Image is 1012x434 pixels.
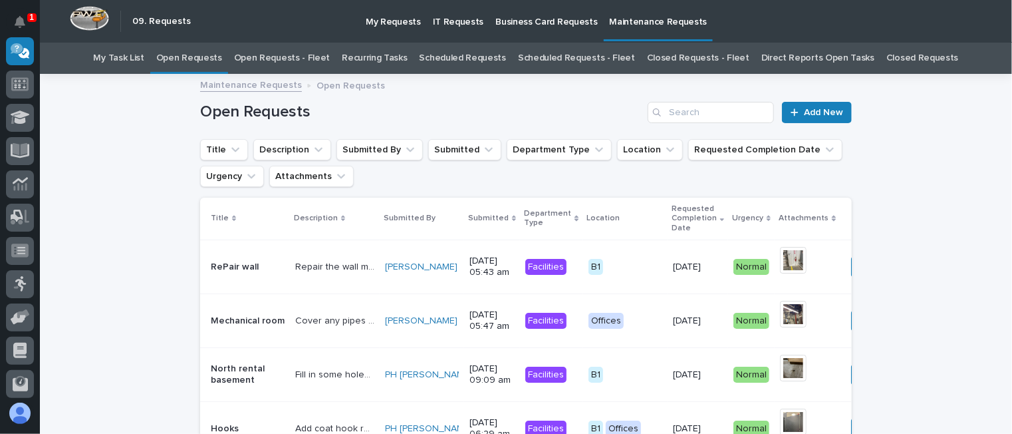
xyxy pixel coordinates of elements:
[672,202,717,236] p: Requested Completion Date
[294,211,338,226] p: Description
[851,364,896,385] button: Assign
[468,211,509,226] p: Submitted
[420,43,506,74] a: Scheduled Requests
[6,399,34,427] button: users-avatar
[733,259,769,276] div: Normal
[525,313,567,329] div: Facilities
[587,211,620,226] p: Location
[211,262,285,273] p: RePair wall
[295,367,377,381] p: Fill in some holes in the concrete
[428,139,501,160] button: Submitted
[253,139,331,160] button: Description
[336,139,423,160] button: Submitted By
[779,211,828,226] p: Attachments
[385,316,457,327] a: [PERSON_NAME]
[617,139,683,160] button: Location
[648,102,774,123] input: Search
[200,77,302,92] a: Maintenance Requests
[673,316,723,327] p: [DATE]
[688,139,842,160] button: Requested Completion Date
[295,259,377,273] p: Repair the wall metal by door 11
[733,367,769,383] div: Normal
[200,294,1005,347] tr: Mechanical roomCover any pipes that may sweat in the summer in the building one downstairs, mecha...
[17,16,34,37] div: Notifications1
[469,256,515,278] p: [DATE] 05:43 am
[384,211,436,226] p: Submitted By
[342,43,407,74] a: Recurring Tasks
[886,43,958,74] a: Closed Requests
[385,262,457,273] a: [PERSON_NAME]
[733,313,769,329] div: Normal
[673,262,723,273] p: [DATE]
[507,139,612,160] button: Department Type
[269,166,354,187] button: Attachments
[588,259,603,276] div: B1
[295,313,377,327] p: Cover any pipes that may sweat in the summer in the building one downstairs, mechanical room
[200,139,248,160] button: Title
[200,103,642,122] h1: Open Requests
[782,102,852,123] a: Add New
[29,13,34,22] p: 1
[525,367,567,383] div: Facilities
[234,43,330,74] a: Open Requests - Fleet
[469,310,515,332] p: [DATE] 05:47 am
[804,108,843,117] span: Add New
[588,367,603,383] div: B1
[761,43,874,74] a: Direct Reports Open Tasks
[156,43,222,74] a: Open Requests
[525,259,567,276] div: Facilities
[518,43,635,74] a: Scheduled Requests - Fleet
[647,43,749,74] a: Closed Requests - Fleet
[211,316,285,327] p: Mechanical room
[211,363,285,386] p: North rental basement
[94,43,144,74] a: My Task List
[200,240,1005,294] tr: RePair wallRepair the wall metal by door 11Repair the wall metal by door 11 [PERSON_NAME] [DATE] ...
[200,166,264,187] button: Urgency
[673,369,723,381] p: [DATE]
[70,6,109,31] img: Workspace Logo
[851,256,896,278] button: Assign
[732,211,763,226] p: Urgency
[385,369,472,381] a: PH [PERSON_NAME]
[588,313,624,329] div: Offices
[851,310,896,331] button: Assign
[316,77,385,92] p: Open Requests
[469,363,515,386] p: [DATE] 09:09 am
[132,16,191,27] h2: 09. Requests
[524,206,571,231] p: Department Type
[6,8,34,36] button: Notifications
[211,211,229,226] p: Title
[200,347,1005,401] tr: North rental basementFill in some holes in the concreteFill in some holes in the concrete PH [PER...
